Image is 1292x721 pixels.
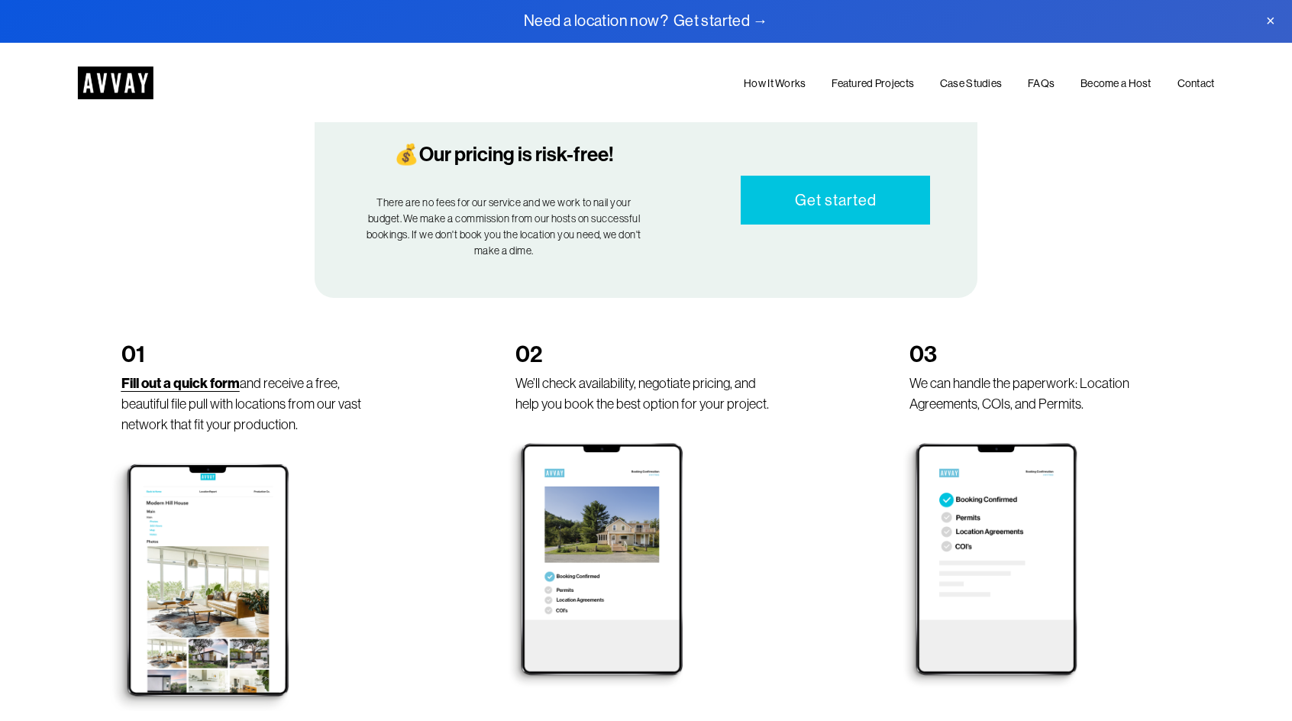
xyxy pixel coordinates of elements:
a: Fill out a quick form [121,376,240,391]
p: and receive a free, beautiful file pull with locations from our vast network that fit your produc... [121,373,383,435]
h2: 02 [515,341,777,370]
h4: 💰Our pricing is risk-free! [362,142,646,167]
a: Featured Projects [832,75,914,93]
p: We can handle the paperwork: Location Agreements, COIs, and Permits. [909,373,1171,415]
strong: Fill out a quick form [121,375,240,392]
h2: 01 [121,341,383,370]
a: Become a Host [1080,75,1151,93]
h2: 03 [909,341,1171,370]
img: AVVAY - The First Nationwide Location Scouting Co. [78,66,153,99]
a: Case Studies [940,75,1002,93]
a: Get started [741,176,930,225]
p: There are no fees for our service and we work to nail your budget. We make a commission from our ... [362,195,646,259]
a: Contact [1177,75,1215,93]
a: FAQs [1028,75,1055,93]
p: We’ll check availability, negotiate pricing, and help you book the best option for your project. [515,373,777,415]
a: How It Works [744,75,806,93]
